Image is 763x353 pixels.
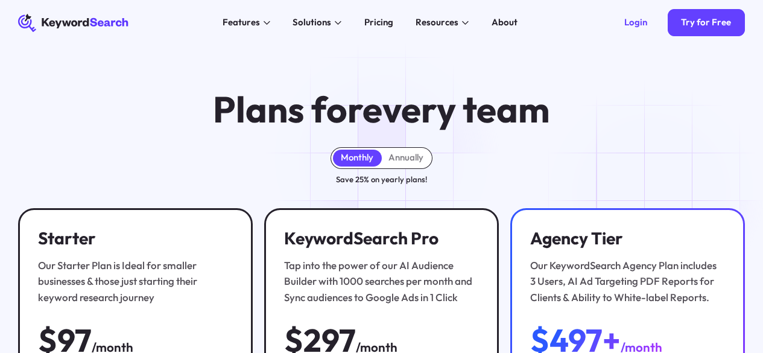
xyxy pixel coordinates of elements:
div: Save 25% on yearly plans! [336,173,427,186]
div: Annually [388,152,423,164]
h3: Starter [38,228,229,248]
h3: Agency Tier [530,228,721,248]
a: Login [611,9,661,36]
div: Monthly [341,152,373,164]
a: Pricing [358,14,400,32]
div: Solutions [293,16,331,30]
span: every team [363,86,549,132]
div: Pricing [364,16,393,30]
a: Try for Free [668,9,745,36]
a: About [485,14,525,32]
div: Our KeywordSearch Agency Plan includes 3 Users, AI Ad Targeting PDF Reports for Clients & Ability... [530,258,721,305]
div: About [492,16,518,30]
h3: KeywordSearch Pro [284,228,475,248]
div: Tap into the power of our AI Audience Builder with 1000 searches per month and Sync audiences to ... [284,258,475,305]
div: Login [624,17,647,28]
div: Our Starter Plan is Ideal for smaller businesses & those just starting their keyword research jou... [38,258,229,305]
div: Resources [416,16,458,30]
div: Features [223,16,260,30]
div: Try for Free [681,17,731,28]
h1: Plans for [213,91,549,129]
